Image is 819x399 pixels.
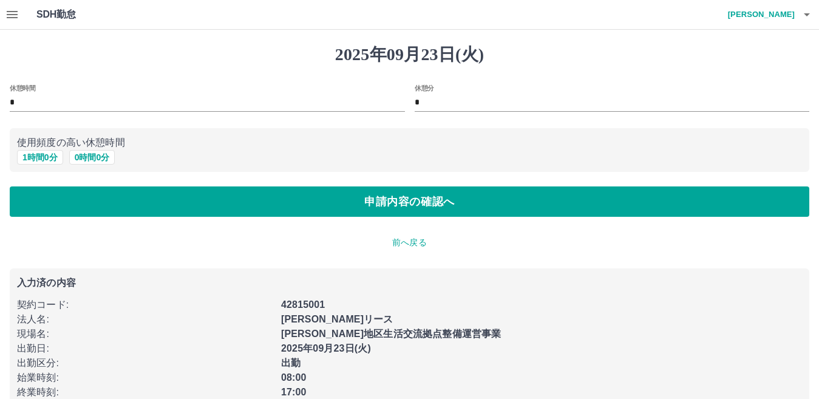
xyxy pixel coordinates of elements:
[281,329,501,339] b: [PERSON_NAME]地区生活交流拠点整備運営事業
[281,358,301,368] b: 出勤
[17,150,63,165] button: 1時間0分
[10,44,809,65] h1: 2025年09月23日(火)
[17,312,274,327] p: 法人名 :
[17,278,802,288] p: 入力済の内容
[281,343,371,353] b: 2025年09月23日(火)
[10,186,809,217] button: 申請内容の確認へ
[10,236,809,249] p: 前へ戻る
[281,372,307,383] b: 08:00
[415,83,434,92] label: 休憩分
[17,370,274,385] p: 始業時刻 :
[17,298,274,312] p: 契約コード :
[10,83,35,92] label: 休憩時間
[69,150,115,165] button: 0時間0分
[17,327,274,341] p: 現場名 :
[17,135,802,150] p: 使用頻度の高い休憩時間
[281,387,307,397] b: 17:00
[17,356,274,370] p: 出勤区分 :
[17,341,274,356] p: 出勤日 :
[281,299,325,310] b: 42815001
[281,314,393,324] b: [PERSON_NAME]リース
